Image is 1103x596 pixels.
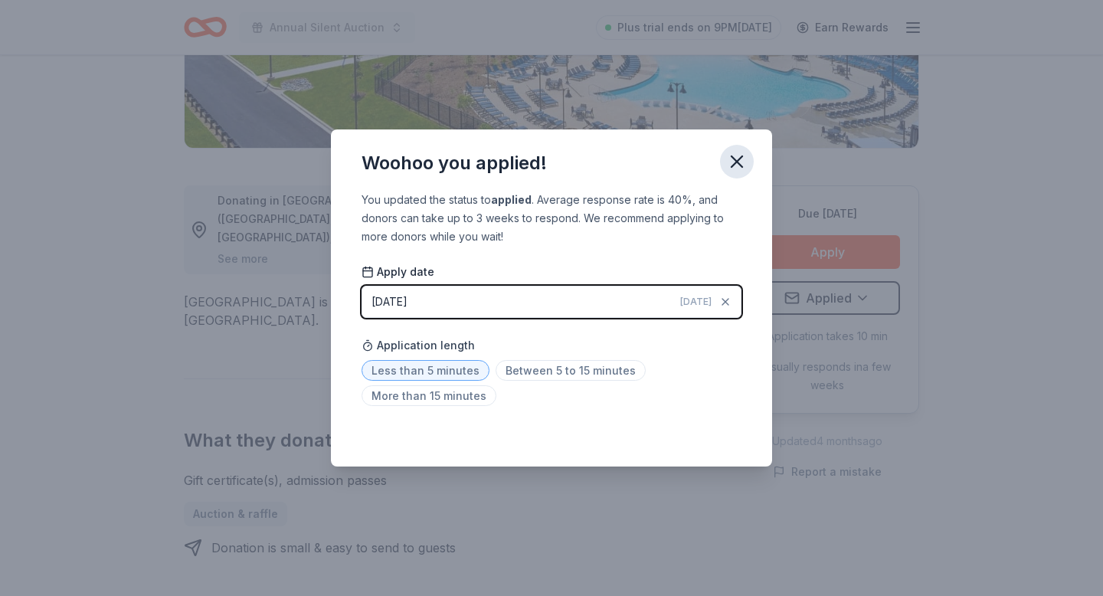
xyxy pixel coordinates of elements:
button: [DATE][DATE] [362,286,741,318]
div: You updated the status to . Average response rate is 40%, and donors can take up to 3 weeks to re... [362,191,741,246]
span: Apply date [362,264,434,280]
div: Woohoo you applied! [362,151,547,175]
span: Between 5 to 15 minutes [496,360,646,381]
span: [DATE] [680,296,712,308]
b: applied [491,193,532,206]
span: Less than 5 minutes [362,360,489,381]
span: Application length [362,336,475,355]
div: [DATE] [371,293,407,311]
span: More than 15 minutes [362,385,496,406]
